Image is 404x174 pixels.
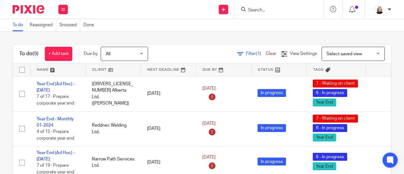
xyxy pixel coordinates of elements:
span: 7 of 17 · Prepare corporate year end [37,95,74,106]
a: Reassigned [30,19,56,31]
a: Snoozed [59,19,80,31]
td: [DRIVERS_LICENSE_NUMBER] Alberta Ltd. ([PERSON_NAME]) [86,76,141,111]
span: Tags [313,68,324,71]
span: Select saved view [327,52,362,56]
span: (1) [256,51,261,56]
a: Year End (Ad Hoc) - [DATE] [37,82,75,93]
span: 6 - In progress [313,124,347,132]
span: 6 - In progress [313,153,347,161]
a: Year End - Monthly 01-2024 [37,117,74,128]
span: [DATE] [202,155,216,159]
span: Year End [313,162,336,170]
input: Search [247,8,304,13]
a: To do [13,19,27,31]
a: + Add task [45,47,72,61]
h1: To do [19,51,39,57]
td: [DATE] [141,76,196,111]
span: [DATE] [202,86,216,91]
span: In progress [258,158,286,165]
span: 7 - Waiting on client [313,115,358,123]
span: Year End [313,134,336,141]
span: All [106,52,110,56]
span: 7 - Waiting on client [313,80,358,87]
td: [DATE] [141,111,196,146]
span: 6 - In progress [313,89,347,97]
span: 4 of 15 · Prepare corporate year end [37,130,74,141]
span: View Settings [290,51,317,56]
td: Reddnec Welding Ltd. [86,111,141,146]
img: Screenshot%202023-11-02%20134555.png [374,4,384,15]
p: Due by [84,51,98,57]
span: In progress [258,124,286,132]
span: In progress [258,89,286,97]
a: Year End (Ad Hoc) - [DATE] [37,151,75,161]
span: [DATE] [202,121,216,126]
a: Clear [266,51,276,56]
span: (9) [33,51,39,56]
span: Year End [313,99,336,106]
span: Filter [246,51,266,56]
a: Done [83,19,97,31]
img: Pixie [13,5,44,14]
